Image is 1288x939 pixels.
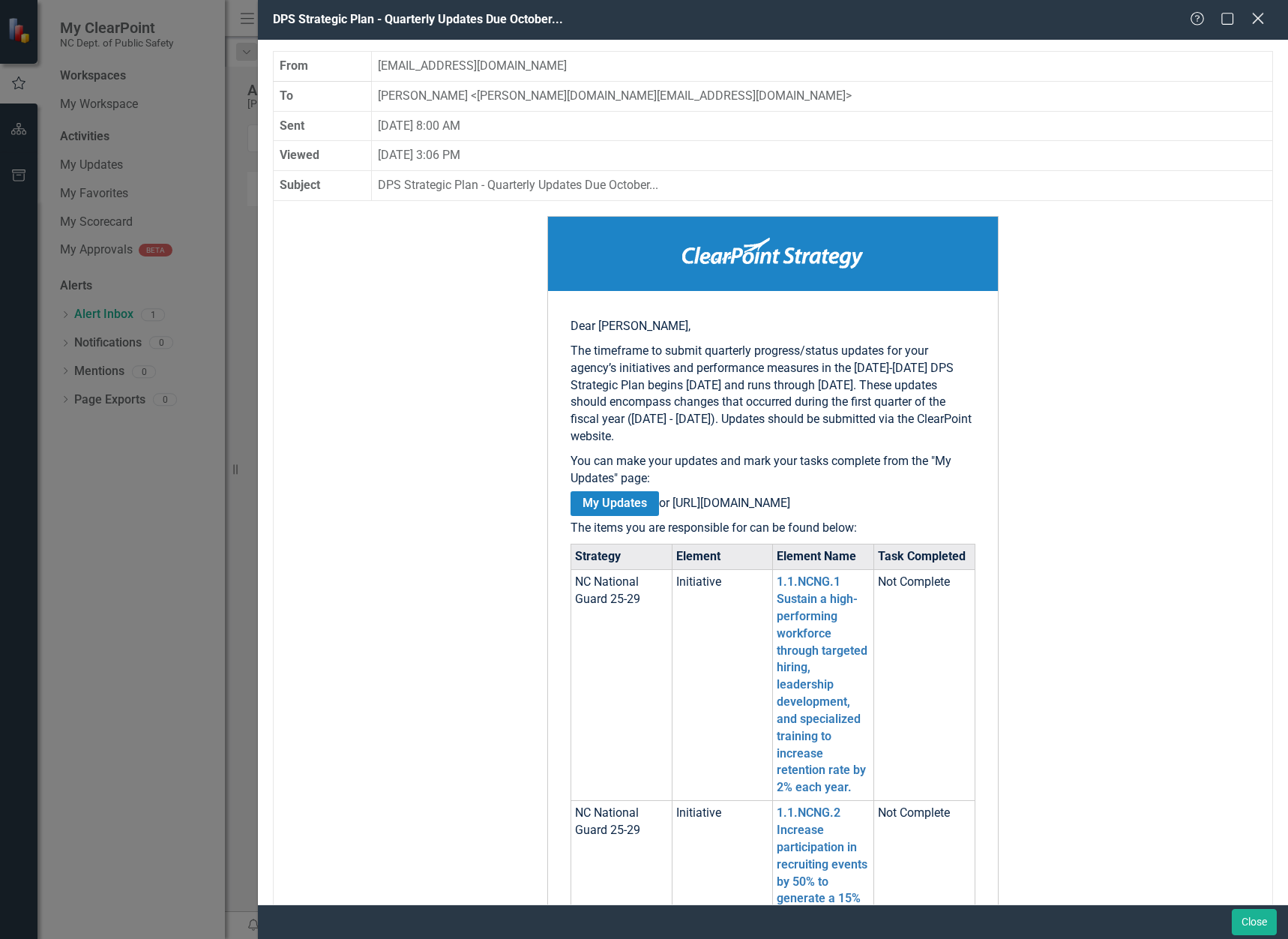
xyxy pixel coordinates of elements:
th: Element [672,544,773,570]
p: The items you are responsible for can be found below: [571,520,975,537]
button: Close [1232,909,1277,935]
p: The timeframe to submit quarterly progress/status updates for your agency’s initiatives and perfo... [571,343,975,445]
a: My Updates [571,491,659,516]
td: [EMAIL_ADDRESS][DOMAIN_NAME] [372,51,1273,81]
span: DPS Strategic Plan - Quarterly Updates Due October... [273,12,563,26]
img: ClearPoint Strategy [682,238,863,268]
td: Initiative [672,570,773,801]
th: From [273,51,371,81]
p: Dear [PERSON_NAME], [571,318,975,335]
a: 1.1.NCNG.1 Sustain a high-performing workforce through targeted hiring, leadership development, a... [777,574,867,794]
p: You can make your updates and mark your tasks complete from the "My Updates" page: [571,453,975,487]
th: Element Name [773,544,874,570]
th: To [273,81,371,111]
td: [DATE] 8:00 AM [372,111,1273,141]
th: Strategy [571,544,672,570]
th: Sent [273,111,371,141]
span: > [846,88,852,103]
span: < [471,88,477,103]
td: NC National Guard 25-29 [571,570,672,801]
td: [PERSON_NAME] [PERSON_NAME][DOMAIN_NAME][EMAIL_ADDRESS][DOMAIN_NAME] [372,81,1273,111]
th: Task Completed [874,544,975,570]
p: or [URL][DOMAIN_NAME] [571,495,975,512]
th: Subject [273,171,371,201]
td: [DATE] 3:06 PM [372,141,1273,171]
th: Viewed [273,141,371,171]
td: Not Complete [874,570,975,801]
td: DPS Strategic Plan - Quarterly Updates Due October... [372,171,1273,201]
